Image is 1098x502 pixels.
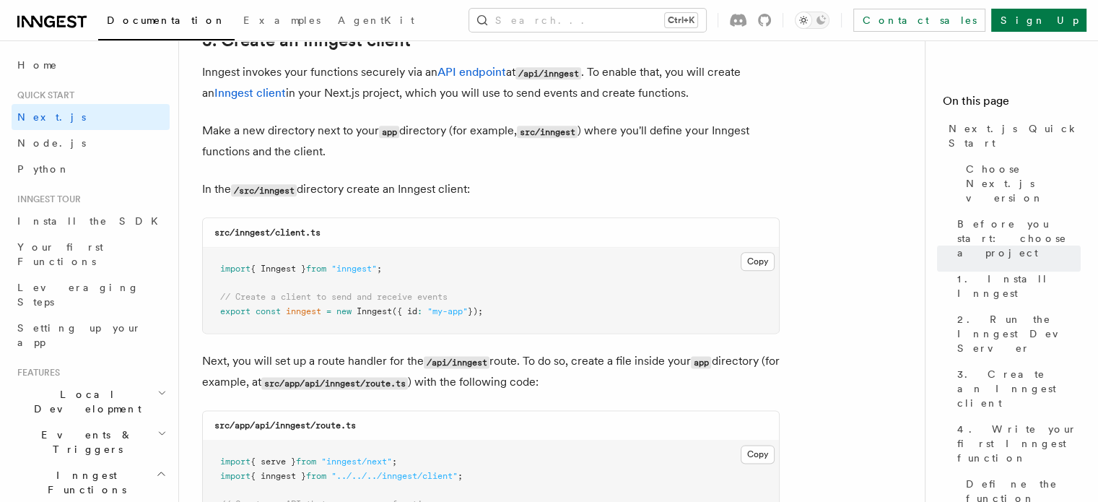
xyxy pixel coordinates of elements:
span: Setting up your app [17,322,141,348]
span: { serve } [250,456,296,467]
a: 2. Run the Inngest Dev Server [951,306,1081,361]
button: Events & Triggers [12,422,170,462]
span: from [296,456,316,467]
span: new [336,306,352,316]
span: Home [17,58,58,72]
span: Features [12,367,60,378]
button: Local Development [12,381,170,422]
span: { inngest } [250,471,306,481]
span: 3. Create an Inngest client [957,367,1081,410]
span: ({ id [392,306,417,316]
a: Choose Next.js version [960,156,1081,211]
span: ; [377,264,382,274]
a: Install the SDK [12,208,170,234]
span: import [220,264,250,274]
span: AgentKit [338,14,414,26]
a: Python [12,156,170,182]
span: Install the SDK [17,215,167,227]
span: Documentation [107,14,226,26]
span: Quick start [12,90,74,101]
span: Inngest tour [12,194,81,205]
p: Make a new directory next to your directory (for example, ) where you'll define your Inngest func... [202,121,780,162]
a: 1. Install Inngest [951,266,1081,306]
button: Copy [741,252,775,271]
span: Your first Functions [17,241,103,267]
a: 3. Create an Inngest client [951,361,1081,416]
a: Examples [235,4,329,39]
code: src/inngest/client.ts [214,228,321,238]
span: { Inngest } [250,264,306,274]
code: app [691,356,711,368]
code: src/app/api/inngest/route.ts [261,377,408,389]
a: 4. Write your first Inngest function [951,416,1081,471]
span: ; [458,471,463,481]
span: Leveraging Steps [17,282,139,308]
span: import [220,471,250,481]
span: Next.js Quick Start [949,121,1081,150]
code: app [379,126,399,138]
span: Before you start: choose a project [957,217,1081,260]
code: src/app/api/inngest/route.ts [214,420,356,430]
span: = [326,306,331,316]
span: Local Development [12,387,157,416]
span: "my-app" [427,306,468,316]
a: Next.js Quick Start [943,116,1081,156]
p: In the directory create an Inngest client: [202,179,780,200]
span: 2. Run the Inngest Dev Server [957,312,1081,355]
span: "inngest" [331,264,377,274]
button: Search...Ctrl+K [469,9,706,32]
button: Toggle dark mode [795,12,829,29]
a: Next.js [12,104,170,130]
code: src/inngest [517,126,578,138]
span: 1. Install Inngest [957,272,1081,300]
span: "inngest/next" [321,456,392,467]
code: /src/inngest [231,184,297,196]
h4: On this page [943,92,1081,116]
a: Before you start: choose a project [951,211,1081,266]
span: }); [468,306,483,316]
a: Sign Up [991,9,1086,32]
span: Events & Triggers [12,428,157,456]
span: const [256,306,281,316]
span: from [306,264,326,274]
a: Leveraging Steps [12,274,170,315]
span: Inngest Functions [12,468,156,497]
span: "../../../inngest/client" [331,471,458,481]
a: Home [12,52,170,78]
a: Setting up your app [12,315,170,355]
a: Inngest client [214,86,286,100]
span: : [417,306,422,316]
span: // Create a client to send and receive events [220,292,448,302]
span: export [220,306,250,316]
span: Choose Next.js version [966,162,1081,205]
a: Node.js [12,130,170,156]
a: API endpoint [437,65,506,79]
code: /api/inngest [424,356,489,368]
p: Next, you will set up a route handler for the route. To do so, create a file inside your director... [202,351,780,393]
span: Python [17,163,70,175]
code: /api/inngest [515,67,581,79]
span: inngest [286,306,321,316]
button: Copy [741,445,775,464]
span: import [220,456,250,467]
a: AgentKit [329,4,423,39]
span: 4. Write your first Inngest function [957,422,1081,465]
kbd: Ctrl+K [665,13,697,27]
a: Documentation [98,4,235,40]
p: Inngest invokes your functions securely via an at . To enable that, you will create an in your Ne... [202,62,780,103]
span: ; [392,456,397,467]
span: from [306,471,326,481]
span: Examples [243,14,321,26]
a: Contact sales [853,9,985,32]
a: Your first Functions [12,234,170,274]
span: Inngest [357,306,392,316]
span: Next.js [17,111,86,123]
span: Node.js [17,137,86,149]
